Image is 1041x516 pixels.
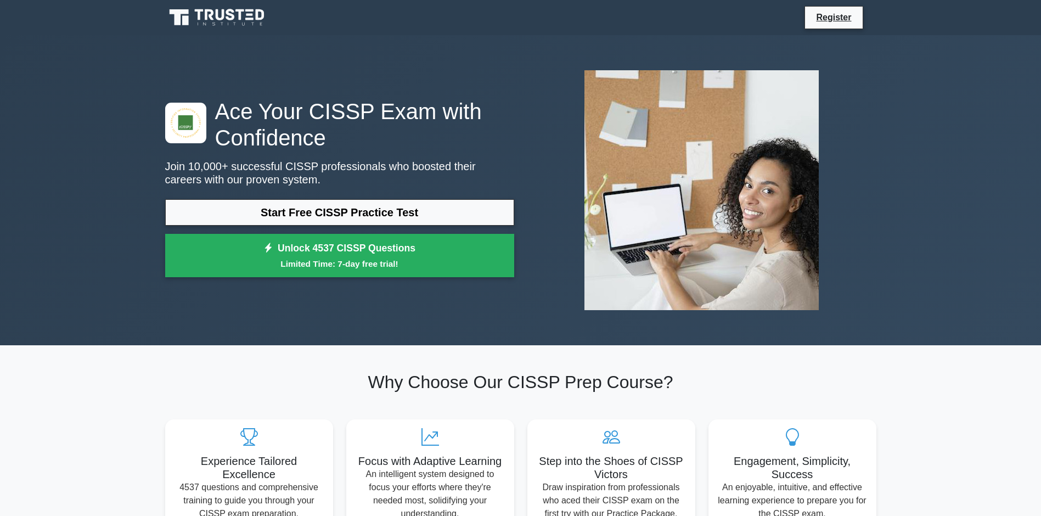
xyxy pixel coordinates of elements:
[717,455,868,481] h5: Engagement, Simplicity, Success
[165,160,514,186] p: Join 10,000+ successful CISSP professionals who boosted their careers with our proven system.
[165,372,876,392] h2: Why Choose Our CISSP Prep Course?
[809,10,858,24] a: Register
[355,455,505,468] h5: Focus with Adaptive Learning
[536,455,687,481] h5: Step into the Shoes of CISSP Victors
[165,234,514,278] a: Unlock 4537 CISSP QuestionsLimited Time: 7-day free trial!
[165,98,514,151] h1: Ace Your CISSP Exam with Confidence
[174,455,324,481] h5: Experience Tailored Excellence
[179,257,500,270] small: Limited Time: 7-day free trial!
[165,199,514,226] a: Start Free CISSP Practice Test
